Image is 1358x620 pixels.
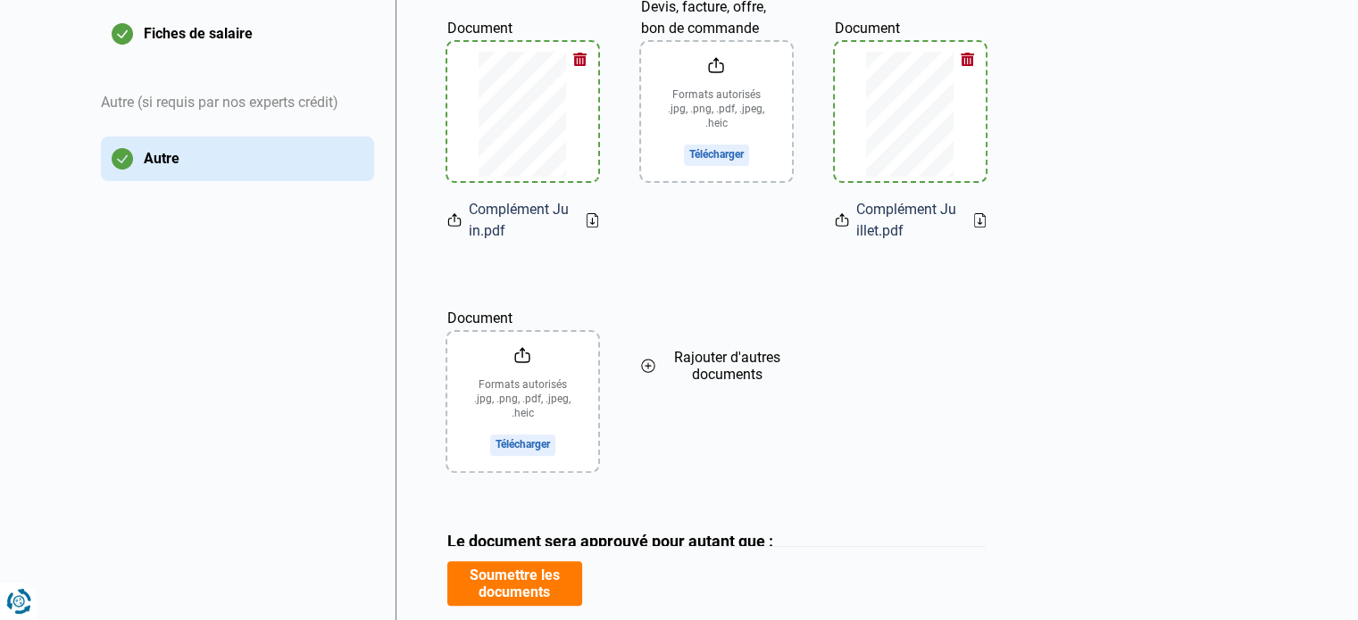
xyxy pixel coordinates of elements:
button: Soumettre les documents [447,561,582,606]
span: Complément Juin.pdf [469,199,572,242]
button: Autre [101,136,374,181]
button: Rajouter d'autres documents [641,285,792,448]
a: Download [974,213,986,227]
span: Complément Juillet.pdf [856,199,960,242]
label: Document [447,285,598,329]
div: Autre (si requis par nos experts crédit) [101,70,374,136]
span: Rajouter d'autres documents [662,349,792,383]
div: Le document sera approuvé pour autant que : [447,532,986,550]
button: Fiches de salaire [101,12,374,56]
a: Download [587,213,598,227]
